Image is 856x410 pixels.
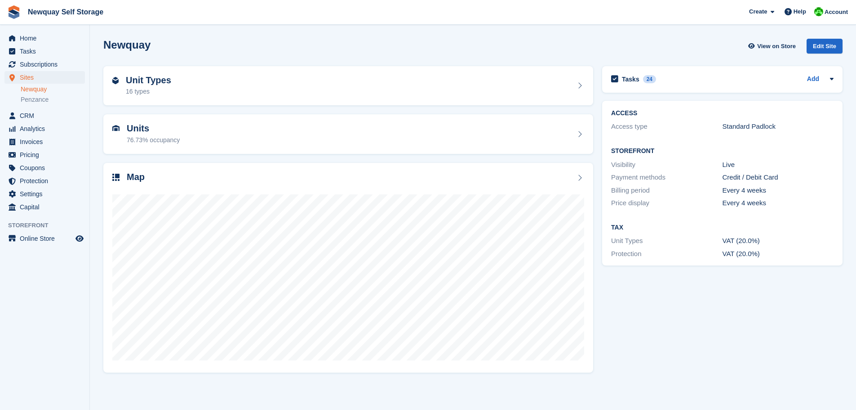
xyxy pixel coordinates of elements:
[20,109,74,122] span: CRM
[723,160,834,170] div: Live
[4,135,85,148] a: menu
[643,75,656,83] div: 24
[103,66,593,106] a: Unit Types 16 types
[807,39,843,57] a: Edit Site
[127,123,180,134] h2: Units
[20,232,74,245] span: Online Store
[4,188,85,200] a: menu
[112,174,120,181] img: map-icn-33ee37083ee616e46c38cad1a60f524a97daa1e2b2c8c0bc3eb3415660979fc1.svg
[807,39,843,54] div: Edit Site
[723,172,834,183] div: Credit / Debit Card
[757,42,796,51] span: View on Store
[749,7,767,16] span: Create
[611,172,722,183] div: Payment methods
[20,162,74,174] span: Coupons
[21,95,85,104] a: Penzance
[794,7,806,16] span: Help
[112,77,119,84] img: unit-type-icn-2b2737a686de81e16bb02015468b77c625bbabd49415b5ef34ead5e3b44a266d.svg
[723,185,834,196] div: Every 4 weeks
[611,224,834,231] h2: Tax
[611,249,722,259] div: Protection
[8,221,89,230] span: Storefront
[4,32,85,45] a: menu
[4,58,85,71] a: menu
[611,236,722,246] div: Unit Types
[103,114,593,154] a: Units 76.73% occupancy
[723,198,834,208] div: Every 4 weeks
[74,233,85,244] a: Preview store
[4,122,85,135] a: menu
[4,45,85,58] a: menu
[126,87,171,96] div: 16 types
[20,45,74,58] span: Tasks
[807,74,819,85] a: Add
[611,160,722,170] div: Visibility
[611,148,834,155] h2: Storefront
[21,85,85,94] a: Newquay
[20,32,74,45] span: Home
[611,110,834,117] h2: ACCESS
[127,135,180,145] div: 76.73% occupancy
[126,75,171,86] h2: Unit Types
[4,109,85,122] a: menu
[20,175,74,187] span: Protection
[24,5,107,19] a: Newquay Self Storage
[814,7,823,16] img: Baylor
[103,39,151,51] h2: Newquay
[723,249,834,259] div: VAT (20.0%)
[723,122,834,132] div: Standard Padlock
[20,58,74,71] span: Subscriptions
[20,188,74,200] span: Settings
[20,201,74,213] span: Capital
[611,198,722,208] div: Price display
[4,201,85,213] a: menu
[611,122,722,132] div: Access type
[4,232,85,245] a: menu
[611,185,722,196] div: Billing period
[4,71,85,84] a: menu
[622,75,639,83] h2: Tasks
[20,122,74,135] span: Analytics
[127,172,145,182] h2: Map
[4,162,85,174] a: menu
[4,175,85,187] a: menu
[825,8,848,17] span: Account
[20,71,74,84] span: Sites
[747,39,799,54] a: View on Store
[112,125,120,131] img: unit-icn-7be61d7bf1b0ce9d3e12c5938cc71ed9869f7b940bace4675aadf7bd6d80202e.svg
[103,163,593,373] a: Map
[4,149,85,161] a: menu
[20,135,74,148] span: Invoices
[20,149,74,161] span: Pricing
[723,236,834,246] div: VAT (20.0%)
[7,5,21,19] img: stora-icon-8386f47178a22dfd0bd8f6a31ec36ba5ce8667c1dd55bd0f319d3a0aa187defe.svg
